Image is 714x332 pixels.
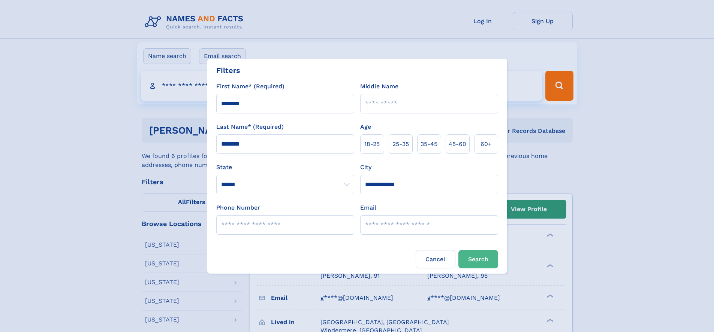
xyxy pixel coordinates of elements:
label: Middle Name [360,82,398,91]
label: Phone Number [216,203,260,212]
div: Filters [216,65,240,76]
label: Age [360,122,371,131]
span: 18‑25 [364,140,380,149]
span: 35‑45 [421,140,437,149]
label: Cancel [416,250,455,268]
span: 25‑35 [392,140,409,149]
label: First Name* (Required) [216,82,284,91]
label: City [360,163,371,172]
label: Last Name* (Required) [216,122,284,131]
label: State [216,163,354,172]
span: 45‑60 [449,140,466,149]
button: Search [458,250,498,268]
span: 60+ [480,140,492,149]
label: Email [360,203,376,212]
